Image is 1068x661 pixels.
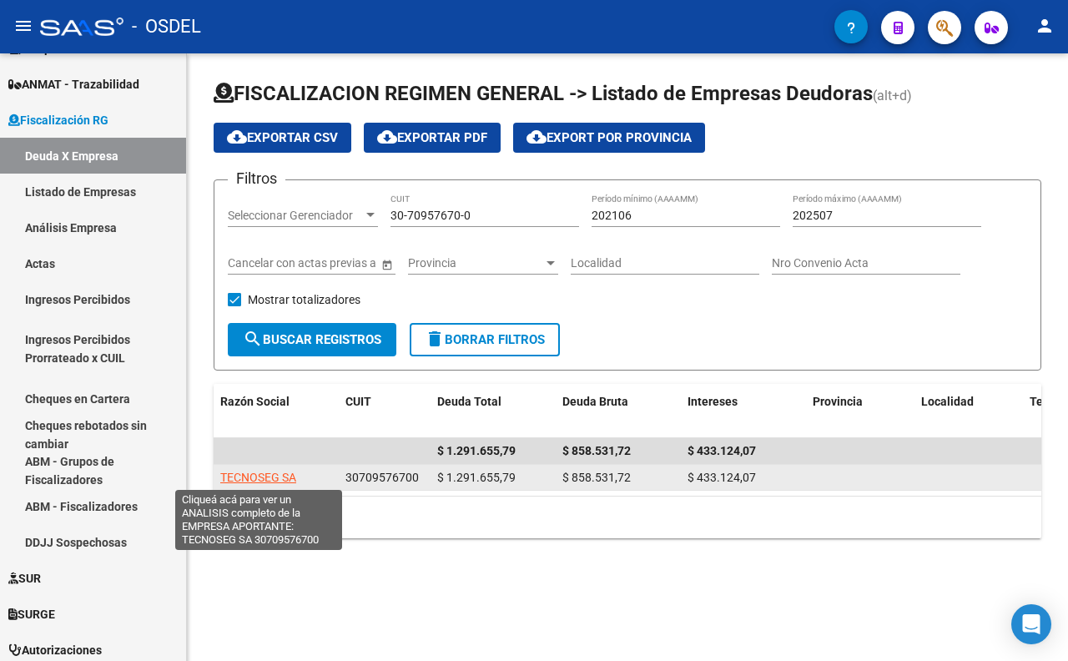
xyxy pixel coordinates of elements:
[921,395,974,408] span: Localidad
[364,123,501,153] button: Exportar PDF
[437,471,516,484] span: $ 1.291.655,79
[408,256,543,270] span: Provincia
[437,395,501,408] span: Deuda Total
[243,329,263,349] mat-icon: search
[228,167,285,190] h3: Filtros
[8,605,55,623] span: SURGE
[431,384,556,439] datatable-header-cell: Deuda Total
[378,255,395,273] button: Open calendar
[410,323,560,356] button: Borrar Filtros
[345,395,371,408] span: CUIT
[1011,604,1051,644] div: Open Intercom Messenger
[526,127,547,147] mat-icon: cloud_download
[345,471,419,484] span: 30709576700
[214,384,339,439] datatable-header-cell: Razón Social
[562,471,631,484] span: $ 858.531,72
[425,329,445,349] mat-icon: delete
[248,290,360,310] span: Mostrar totalizadores
[214,123,351,153] button: Exportar CSV
[813,395,863,408] span: Provincia
[13,16,33,36] mat-icon: menu
[562,444,631,457] span: $ 858.531,72
[220,471,296,484] span: TECNOSEG SA
[806,384,914,439] datatable-header-cell: Provincia
[132,8,201,45] span: - OSDEL
[339,384,431,439] datatable-header-cell: CUIT
[243,332,381,347] span: Buscar Registros
[688,444,756,457] span: $ 433.124,07
[914,384,1023,439] datatable-header-cell: Localidad
[425,332,545,347] span: Borrar Filtros
[228,209,363,223] span: Seleccionar Gerenciador
[8,111,108,129] span: Fiscalización RG
[220,395,290,408] span: Razón Social
[562,395,628,408] span: Deuda Bruta
[8,75,139,93] span: ANMAT - Trazabilidad
[688,471,756,484] span: $ 433.124,07
[377,127,397,147] mat-icon: cloud_download
[1035,16,1055,36] mat-icon: person
[214,497,1041,538] div: 1 total
[681,384,806,439] datatable-header-cell: Intereses
[8,641,102,659] span: Autorizaciones
[377,130,487,145] span: Exportar PDF
[873,88,912,103] span: (alt+d)
[227,127,247,147] mat-icon: cloud_download
[227,130,338,145] span: Exportar CSV
[688,395,738,408] span: Intereses
[228,323,396,356] button: Buscar Registros
[526,130,692,145] span: Export por Provincia
[513,123,705,153] button: Export por Provincia
[214,82,873,105] span: FISCALIZACION REGIMEN GENERAL -> Listado de Empresas Deudoras
[556,384,681,439] datatable-header-cell: Deuda Bruta
[8,569,41,588] span: SUR
[437,444,516,457] span: $ 1.291.655,79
